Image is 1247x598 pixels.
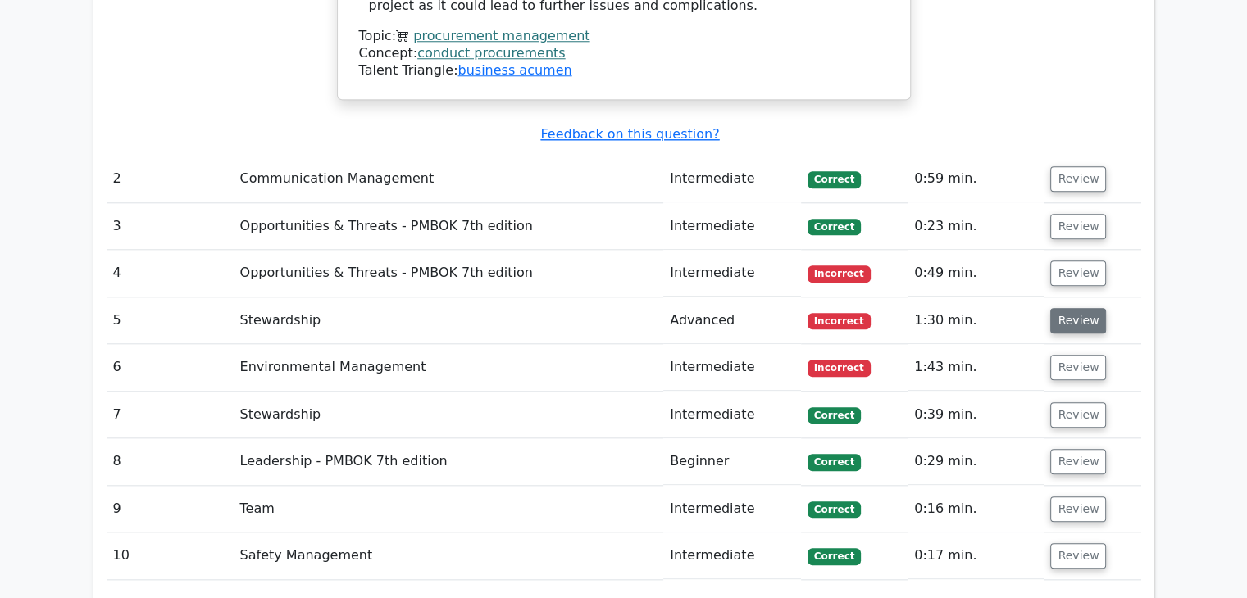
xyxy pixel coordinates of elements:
button: Review [1050,166,1106,192]
td: Intermediate [663,156,801,202]
a: conduct procurements [417,45,566,61]
span: Correct [808,454,861,470]
td: 4 [107,250,234,297]
td: Communication Management [234,156,664,202]
td: 0:29 min. [908,438,1044,485]
span: Correct [808,171,861,188]
button: Review [1050,260,1106,286]
td: Intermediate [663,203,801,250]
td: 5 [107,297,234,344]
td: 0:39 min. [908,392,1044,438]
div: Topic: [359,28,889,45]
span: Correct [808,219,861,235]
td: 0:17 min. [908,532,1044,579]
button: Review [1050,308,1106,333]
span: Incorrect [808,265,871,282]
td: Opportunities & Threats - PMBOK 7th edition [234,203,664,250]
span: Correct [808,548,861,564]
a: Feedback on this question? [540,126,719,142]
td: Intermediate [663,486,801,532]
span: Incorrect [808,360,871,376]
td: 0:59 min. [908,156,1044,202]
td: Intermediate [663,392,801,438]
td: 9 [107,486,234,532]
td: Intermediate [663,250,801,297]
td: Team [234,486,664,532]
td: 10 [107,532,234,579]
div: Talent Triangle: [359,28,889,79]
td: Leadership - PMBOK 7th edition [234,438,664,485]
span: Incorrect [808,313,871,329]
button: Review [1050,543,1106,569]
td: 0:49 min. [908,250,1044,297]
td: 1:30 min. [908,297,1044,344]
td: Intermediate [663,344,801,391]
td: Stewardship [234,392,664,438]
td: 7 [107,392,234,438]
td: 3 [107,203,234,250]
td: Beginner [663,438,801,485]
span: Correct [808,501,861,518]
button: Review [1050,355,1106,380]
td: 0:23 min. [908,203,1044,250]
td: 6 [107,344,234,391]
button: Review [1050,402,1106,428]
div: Concept: [359,45,889,62]
td: 8 [107,438,234,485]
span: Correct [808,407,861,424]
button: Review [1050,214,1106,239]
td: Stewardship [234,297,664,344]
td: 2 [107,156,234,202]
td: 0:16 min. [908,486,1044,532]
button: Review [1050,496,1106,522]
td: Intermediate [663,532,801,579]
a: business acumen [457,62,571,78]
td: Advanced [663,297,801,344]
td: Opportunities & Threats - PMBOK 7th edition [234,250,664,297]
td: 1:43 min. [908,344,1044,391]
button: Review [1050,449,1106,474]
td: Safety Management [234,532,664,579]
a: procurement management [413,28,589,43]
td: Environmental Management [234,344,664,391]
